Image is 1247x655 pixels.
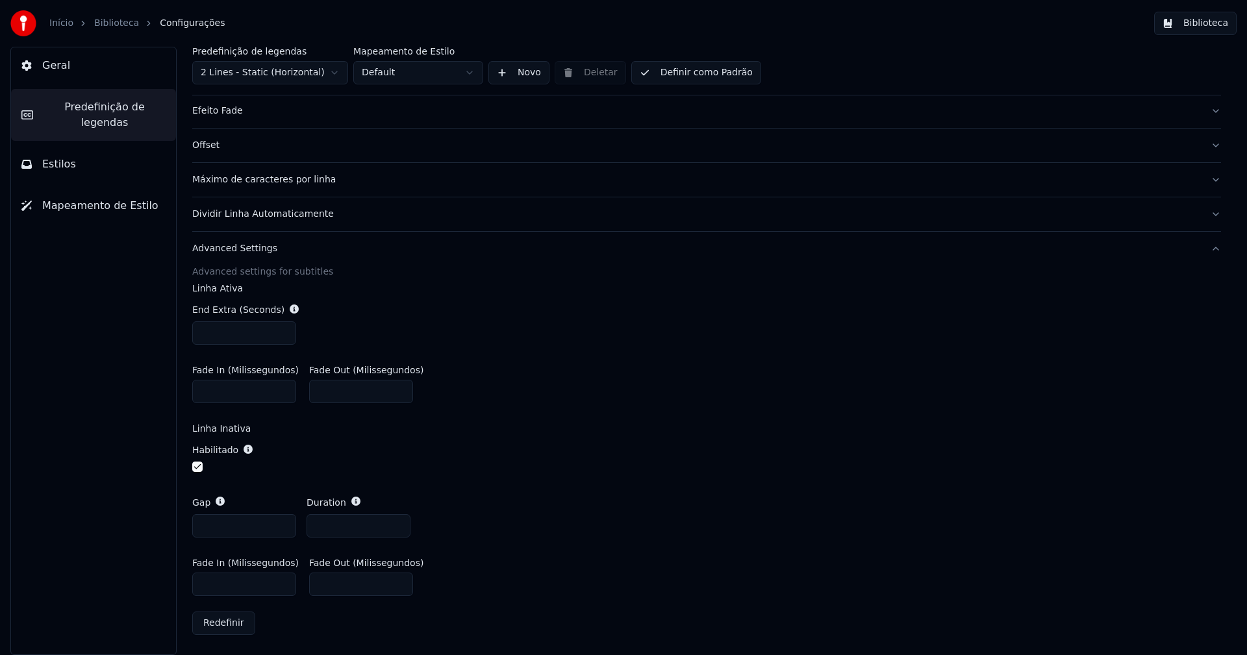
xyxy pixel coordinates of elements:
[192,105,1200,117] div: Efeito Fade
[192,173,1200,186] div: Máximo de caracteres por linha
[11,146,176,182] button: Estilos
[309,558,423,567] label: Fade Out (Milissegundos)
[192,139,1200,152] div: Offset
[49,17,73,30] a: Início
[192,163,1221,197] button: Máximo de caracteres por linha
[42,156,76,172] span: Estilos
[42,198,158,214] span: Mapeamento de Estilo
[631,61,761,84] button: Definir como Padrão
[11,47,176,84] button: Geral
[192,47,348,56] label: Predefinição de legendas
[49,17,225,30] nav: breadcrumb
[353,47,483,56] label: Mapeamento de Estilo
[192,266,1221,278] div: Advanced settings for subtitles
[192,558,299,567] label: Fade In (Milissegundos)
[10,10,36,36] img: youka
[192,498,210,507] label: Gap
[192,365,299,375] label: Fade In (Milissegundos)
[309,365,423,375] label: Fade Out (Milissegundos)
[11,188,176,224] button: Mapeamento de Estilo
[192,424,1221,433] label: Linha Inativa
[192,284,1221,293] label: Linha Ativa
[192,305,284,314] label: End Extra (Seconds)
[192,94,1221,128] button: Efeito Fade
[192,208,1200,221] div: Dividir Linha Automaticamente
[44,99,166,130] span: Predefinição de legendas
[307,498,346,507] label: Duration
[192,197,1221,231] button: Dividir Linha Automaticamente
[192,232,1221,266] button: Advanced Settings
[488,61,549,84] button: Novo
[192,242,1200,255] div: Advanced Settings
[160,17,225,30] span: Configurações
[192,612,255,635] button: Redefinir
[42,58,70,73] span: Geral
[11,89,176,141] button: Predefinição de legendas
[192,129,1221,162] button: Offset
[192,266,1221,645] div: Advanced Settings
[192,445,238,454] label: Habilitado
[94,17,139,30] a: Biblioteca
[1154,12,1237,35] button: Biblioteca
